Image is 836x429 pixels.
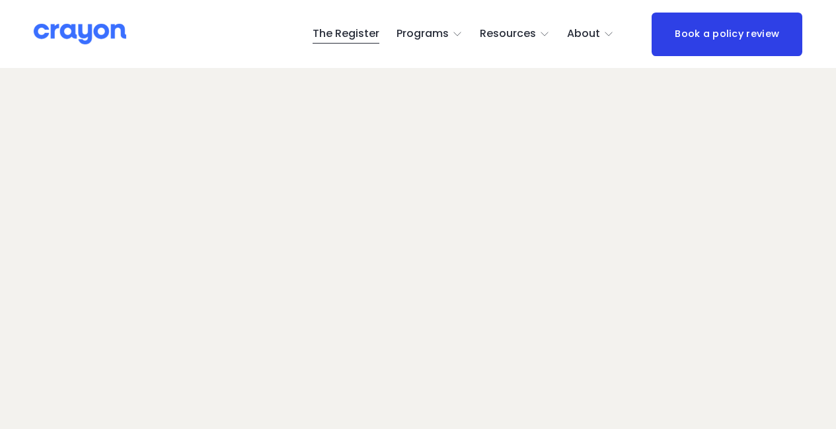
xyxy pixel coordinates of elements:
[397,24,463,45] a: folder dropdown
[480,24,551,45] a: folder dropdown
[652,13,802,56] a: Book a policy review
[34,22,126,46] img: Crayon
[397,24,449,44] span: Programs
[567,24,600,44] span: About
[313,24,379,45] a: The Register
[567,24,615,45] a: folder dropdown
[480,24,536,44] span: Resources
